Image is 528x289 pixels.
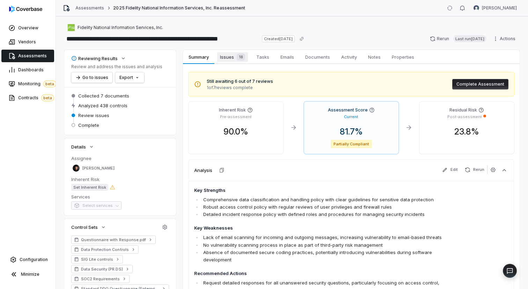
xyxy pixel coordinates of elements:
h4: Key Strengths [194,187,446,194]
dt: Assignee [71,155,169,161]
button: https://fisglobal.com/Fidelity National Information Services, Inc. [66,21,165,34]
span: Partially Compliant [331,140,372,148]
button: Rerun [462,166,487,174]
a: Questionnaire with Response.pdf [71,236,156,244]
span: SOC2 Requirements [81,276,120,282]
span: [PERSON_NAME] [82,166,115,171]
p: Review and address the issues and analysis [71,64,162,70]
span: [PERSON_NAME] [482,5,517,11]
span: Emails [278,52,297,62]
button: Copy link [295,32,308,45]
span: Analyzed 438 controls [78,102,127,109]
span: Details [71,144,86,150]
h3: Analysis [194,167,212,173]
span: Review issues [78,112,109,118]
span: 90.0 % [218,127,254,137]
span: Minimize [21,272,39,277]
span: 1 of 7 reviews complete [207,85,273,91]
span: SIG Lite controls [81,257,113,262]
span: Set Inherent Risk [71,184,108,191]
li: No vulnerability scanning process in place as part of third-party risk management [201,241,446,249]
span: Activity [338,52,360,62]
button: Complete Assessment [452,79,508,89]
button: Brian Ball avatar[PERSON_NAME] [469,3,521,13]
span: 18 [237,53,245,60]
dt: Inherent Risk [71,176,169,182]
h4: Recommended Actions [194,270,446,277]
span: 81.7 % [334,127,368,137]
a: Contractsbeta [1,92,54,104]
a: Vendors [1,36,54,48]
span: Properties [389,52,417,62]
span: Issues [217,52,248,62]
span: Data Security (PR.DS) [81,266,123,272]
span: Overview [18,25,38,31]
button: Go to issues [71,72,112,83]
button: Edit [439,166,461,174]
span: Configuration [20,257,48,262]
span: Created [DATE] [262,35,295,42]
span: Tasks [254,52,272,62]
span: 23.8 % [449,127,485,137]
h4: Assessment Score [328,107,368,113]
span: Summary [186,52,211,62]
button: Control Sets [69,221,108,233]
a: SIG Lite controls [71,255,123,263]
h4: Key Weaknesses [194,225,446,232]
button: Minimize [3,267,53,281]
span: beta [41,94,54,101]
img: logo-D7KZi-bG.svg [9,6,42,13]
li: Comprehensive data classification and handling policy with clear guidelines for sensitive data pr... [201,196,446,203]
span: 2025 Fidelity National Information Services, Inc. Reassessment [113,5,245,11]
span: Assessments [18,53,47,59]
li: Absence of documented secure coding practices, potentially introducing vulnerabilities during sof... [201,249,446,263]
a: SOC2 Requirements [71,275,130,283]
span: Monitoring [18,80,56,87]
span: Dashboards [18,67,44,73]
img: Clarence Chio avatar [73,165,80,172]
span: Vendors [18,39,36,45]
div: Reviewing Results [71,55,118,62]
h4: Residual Risk [449,107,477,113]
a: Data Security (PR.DS) [71,265,133,273]
li: Lack of email scanning for incoming and outgoing messages, increasing vulnerability to email-base... [201,234,446,241]
span: Control Sets [71,224,98,230]
button: Export [115,72,144,83]
span: Last run [DATE] [453,35,486,42]
p: Pre-assessment [220,114,252,120]
dt: Services [71,194,169,200]
a: Monitoringbeta [1,78,54,90]
p: Post-assessment [447,114,482,120]
span: Fidelity National Information Services, Inc. [78,25,163,30]
a: Configuration [3,253,53,266]
span: Documents [302,52,333,62]
img: Brian Ball avatar [474,5,479,11]
a: Assessments [75,5,104,11]
span: Data Protection Controls [81,247,129,252]
li: Robust access control policy with regular reviews of user privileges and firewall rules [201,203,446,211]
button: Actions [491,34,520,44]
a: Assessments [1,50,54,62]
h4: Inherent Risk [219,107,246,113]
span: Contracts [18,94,54,101]
button: RerunLast run[DATE] [426,34,491,44]
a: Dashboards [1,64,54,76]
span: beta [43,80,56,87]
span: Notes [365,52,383,62]
span: Complete [78,122,99,128]
span: Questionnaire with Response.pdf [81,237,146,243]
p: Current [344,114,358,120]
button: Reviewing Results [69,52,128,65]
a: Overview [1,22,54,34]
span: Still awaiting 6 out of 7 reviews [207,78,273,85]
button: Details [69,140,96,153]
li: Detailed incident response policy with defined roles and procedures for managing security incidents [201,211,446,218]
span: Collected 7 documents [78,93,129,99]
a: Data Protection Controls [71,245,139,254]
